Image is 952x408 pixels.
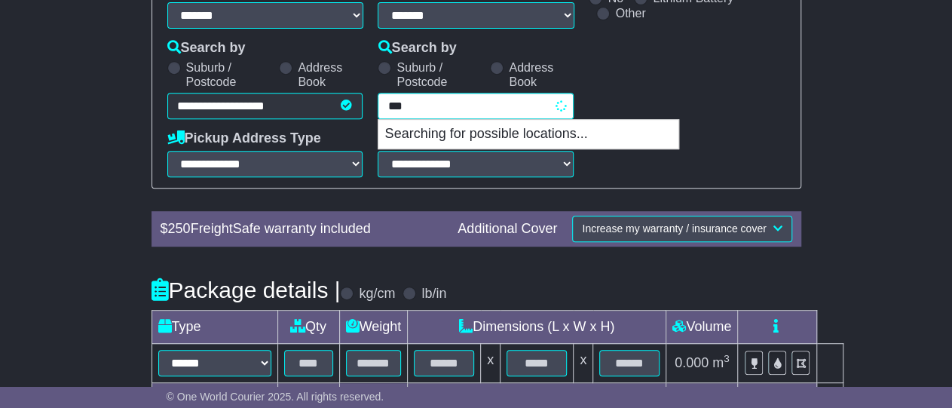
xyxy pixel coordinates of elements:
[724,353,730,364] sup: 3
[675,355,709,370] span: 0.000
[582,222,766,235] span: Increase my warranty / insurance cover
[450,221,565,238] div: Additional Cover
[359,286,395,302] label: kg/cm
[277,311,339,344] td: Qty
[712,355,730,370] span: m
[378,40,456,57] label: Search by
[509,60,574,89] label: Address Book
[167,391,384,403] span: © One World Courier 2025. All rights reserved.
[572,216,791,242] button: Increase my warranty / insurance cover
[378,120,678,149] p: Searching for possible locations...
[481,344,500,383] td: x
[153,221,451,238] div: $ FreightSafe warranty included
[152,278,341,302] h4: Package details |
[167,130,321,147] label: Pickup Address Type
[421,286,446,302] label: lb/in
[574,344,593,383] td: x
[186,60,272,89] label: Suburb / Postcode
[168,221,191,236] span: 250
[396,60,482,89] label: Suburb / Postcode
[339,311,408,344] td: Weight
[152,311,277,344] td: Type
[408,311,666,344] td: Dimensions (L x W x H)
[298,60,363,89] label: Address Book
[615,6,645,20] label: Other
[167,40,246,57] label: Search by
[666,311,738,344] td: Volume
